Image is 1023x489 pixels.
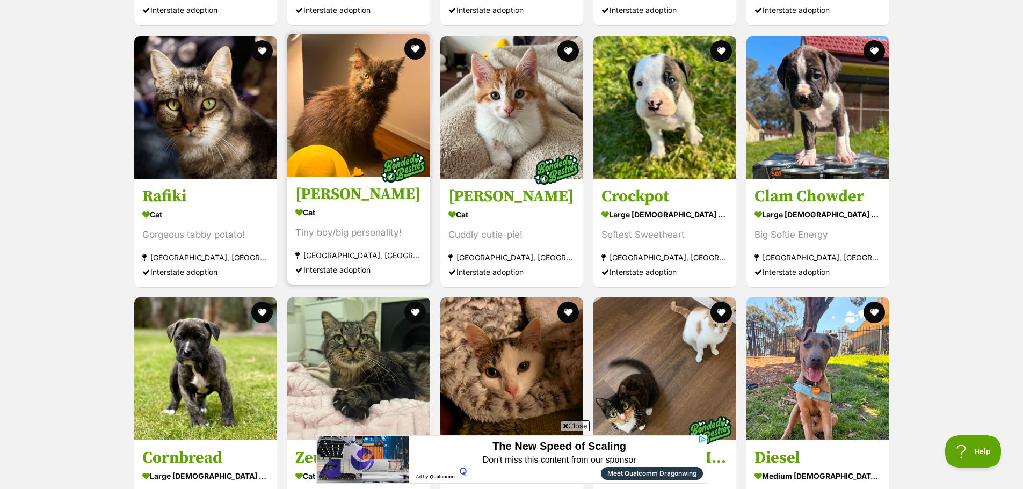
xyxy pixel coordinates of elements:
[601,186,728,207] h3: Crockpot
[754,186,881,207] h3: Clam Chowder
[754,469,881,484] div: medium [DEMOGRAPHIC_DATA] Dog
[710,302,732,323] button: favourite
[746,297,889,440] img: Diesel
[529,143,583,196] img: bonded besties
[601,448,728,469] h3: [PERSON_NAME] and Aelin
[440,297,583,440] img: Marshmallow
[754,448,881,469] h3: Diesel
[295,248,422,262] div: [GEOGRAPHIC_DATA], [GEOGRAPHIC_DATA]
[746,36,889,179] img: Clam Chowder
[710,40,732,62] button: favourite
[376,141,430,194] img: bonded besties
[557,40,579,62] button: favourite
[864,302,885,323] button: favourite
[945,435,1002,468] iframe: Help Scout Beacon - Open
[142,250,269,265] div: [GEOGRAPHIC_DATA], [GEOGRAPHIC_DATA]
[593,178,736,287] a: Crockpot large [DEMOGRAPHIC_DATA] Dog Softest Sweetheart [GEOGRAPHIC_DATA], [GEOGRAPHIC_DATA] Int...
[142,207,269,222] div: Cat
[754,3,881,18] div: Interstate adoption
[142,186,269,207] h3: Rafiki
[593,297,736,440] img: Lysandra and Aelin
[601,228,728,242] div: Softest Sweetheart
[448,3,575,18] div: Interstate adoption
[448,186,575,207] h3: [PERSON_NAME]
[295,3,422,18] div: Interstate adoption
[287,34,430,177] img: Zora
[251,302,273,323] button: favourite
[295,184,422,205] h3: [PERSON_NAME]
[287,297,430,440] img: Zeus ⚡
[142,265,269,279] div: Interstate adoption
[557,302,579,323] button: favourite
[295,262,422,277] div: Interstate adoption
[601,265,728,279] div: Interstate adoption
[287,176,430,285] a: [PERSON_NAME] Cat Tiny boy/big personality! [GEOGRAPHIC_DATA], [GEOGRAPHIC_DATA] Interstate adopt...
[448,228,575,242] div: Cuddly cutie-pie!
[601,250,728,265] div: [GEOGRAPHIC_DATA], [GEOGRAPHIC_DATA]
[295,448,422,469] h3: Zeus ⚡
[316,435,707,484] iframe: Advertisement
[404,38,426,60] button: favourite
[754,250,881,265] div: [GEOGRAPHIC_DATA], [GEOGRAPHIC_DATA]
[295,205,422,220] div: Cat
[754,207,881,222] div: large [DEMOGRAPHIC_DATA] Dog
[754,228,881,242] div: Big Softie Energy
[601,469,728,484] div: Cat
[746,178,889,287] a: Clam Chowder large [DEMOGRAPHIC_DATA] Dog Big Softie Energy [GEOGRAPHIC_DATA], [GEOGRAPHIC_DATA] ...
[404,302,426,323] button: favourite
[864,40,885,62] button: favourite
[448,250,575,265] div: [GEOGRAPHIC_DATA], [GEOGRAPHIC_DATA]
[440,36,583,179] img: Rito
[142,469,269,484] div: large [DEMOGRAPHIC_DATA] Dog
[295,469,422,484] div: Cat
[134,297,277,440] img: Cornbread
[134,36,277,179] img: Rafiki
[134,178,277,287] a: Rafiki Cat Gorgeous tabby potato! [GEOGRAPHIC_DATA], [GEOGRAPHIC_DATA] Interstate adoption favourite
[448,265,575,279] div: Interstate adoption
[142,448,269,469] h3: Cornbread
[142,3,269,18] div: Interstate adoption
[561,420,590,431] span: Close
[295,225,422,240] div: Tiny boy/big personality!
[754,265,881,279] div: Interstate adoption
[601,207,728,222] div: large [DEMOGRAPHIC_DATA] Dog
[593,36,736,179] img: Crockpot
[448,207,575,222] div: Cat
[142,228,269,242] div: Gorgeous tabby potato!
[251,40,273,62] button: favourite
[601,3,728,18] div: Interstate adoption
[683,405,736,458] img: bonded besties
[440,178,583,287] a: [PERSON_NAME] Cat Cuddly cutie-pie! [GEOGRAPHIC_DATA], [GEOGRAPHIC_DATA] Interstate adoption favo...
